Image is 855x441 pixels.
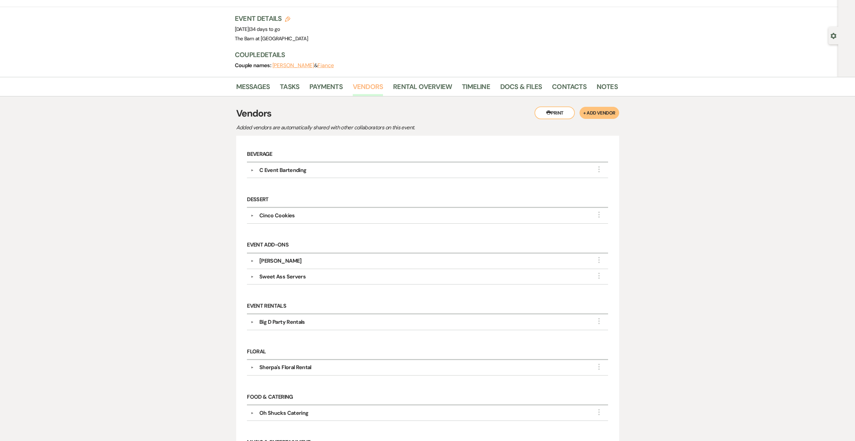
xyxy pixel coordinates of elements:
[259,257,302,265] div: [PERSON_NAME]
[235,62,272,69] span: Couple names:
[236,123,471,132] p: Added vendors are automatically shared with other collaborators on this event.
[462,81,490,96] a: Timeline
[235,26,280,33] span: [DATE]
[235,14,308,23] h3: Event Details
[236,81,270,96] a: Messages
[830,32,837,39] button: Open lead details
[247,147,608,163] h6: Beverage
[235,35,308,42] span: The Barn at [GEOGRAPHIC_DATA]
[250,26,280,33] span: 34 days to go
[248,275,256,278] button: ▼
[259,409,308,417] div: Oh Shucks Catering
[272,63,314,68] button: [PERSON_NAME]
[248,259,256,263] button: ▼
[248,411,256,415] button: ▼
[247,390,608,405] h6: Food & Catering
[580,107,619,119] button: + Add Vendor
[552,81,587,96] a: Contacts
[259,318,305,326] div: Big D Party Rentals
[597,81,618,96] a: Notes
[248,169,256,172] button: ▼
[248,366,256,369] button: ▼
[247,299,608,314] h6: Event Rentals
[317,63,334,68] button: Fiance
[500,81,542,96] a: Docs & Files
[259,166,306,174] div: C Event Bartending
[247,344,608,360] h6: Floral
[259,273,306,281] div: Sweet Ass Servers
[393,81,452,96] a: Rental Overview
[272,62,334,69] span: &
[259,363,311,371] div: Sherpa's Floral Rental
[247,192,608,208] h6: Dessert
[259,212,295,220] div: Cinco Cookies
[236,106,619,121] h3: Vendors
[235,50,611,59] h3: Couple Details
[247,238,608,254] h6: Event Add-Ons
[535,106,575,119] button: Print
[248,320,256,324] button: ▼
[249,26,280,33] span: |
[309,81,343,96] a: Payments
[353,81,383,96] a: Vendors
[248,214,256,217] button: ▼
[280,81,299,96] a: Tasks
